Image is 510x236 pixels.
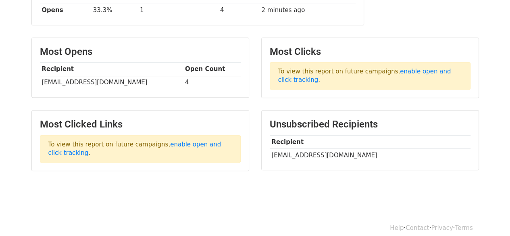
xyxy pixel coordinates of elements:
[455,224,473,232] a: Terms
[91,4,138,17] td: 33.3%
[390,224,404,232] a: Help
[40,63,183,76] th: Recipient
[270,149,470,162] td: [EMAIL_ADDRESS][DOMAIN_NAME]
[138,4,218,17] td: 1
[270,46,470,58] h3: Most Clicks
[270,62,470,90] p: To view this report on future campaigns, .
[40,76,183,89] td: [EMAIL_ADDRESS][DOMAIN_NAME]
[183,76,241,89] td: 4
[218,4,260,17] td: 4
[406,224,429,232] a: Contact
[183,63,241,76] th: Open Count
[40,4,91,17] th: Opens
[260,4,356,17] td: 2 minutes ago
[431,224,453,232] a: Privacy
[470,197,510,236] iframe: Chat Widget
[40,135,241,163] p: To view this report on future campaigns, .
[470,197,510,236] div: Csevegés widget
[40,119,241,130] h3: Most Clicked Links
[270,136,470,149] th: Recipient
[270,119,470,130] h3: Unsubscribed Recipients
[40,46,241,58] h3: Most Opens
